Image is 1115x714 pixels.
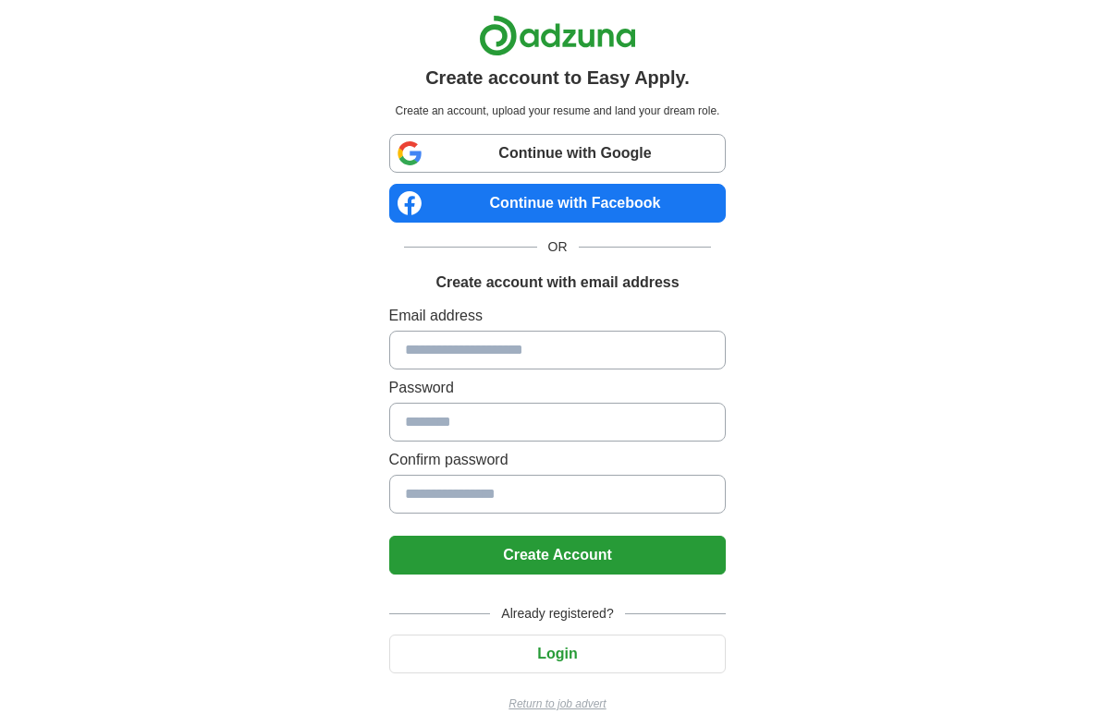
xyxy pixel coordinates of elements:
p: Create an account, upload your resume and land your dream role. [393,103,723,119]
a: Login [389,646,727,661]
span: OR [537,237,579,257]
a: Continue with Facebook [389,184,727,223]
label: Email address [389,305,727,327]
label: Password [389,377,727,399]
span: Already registered? [490,604,624,623]
label: Confirm password [389,449,727,471]
img: Adzuna logo [479,15,636,56]
a: Continue with Google [389,134,727,173]
button: Create Account [389,536,727,575]
h1: Create account to Easy Apply. [425,64,690,91]
a: Return to job advert [389,696,727,712]
button: Login [389,635,727,673]
h1: Create account with email address [435,272,679,294]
